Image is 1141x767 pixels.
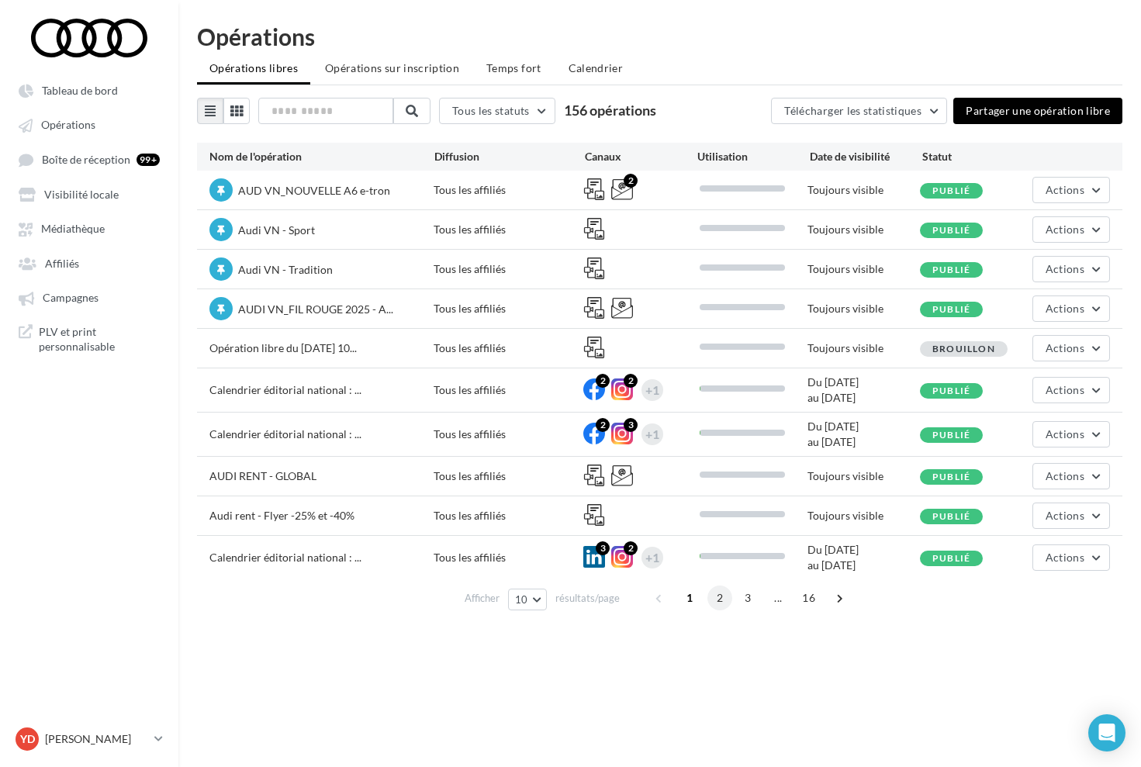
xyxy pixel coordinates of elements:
a: Affiliés [9,249,169,277]
span: Publié [932,264,970,275]
a: Opérations [9,110,169,138]
div: Tous les affiliés [434,382,583,398]
span: AUD VN_NOUVELLE A6 e-tron [238,184,390,197]
div: Toujours visible [807,182,920,198]
span: 1 [677,586,702,610]
span: Publié [932,385,970,396]
div: Tous les affiliés [434,468,583,484]
span: ... [766,586,790,610]
span: 2 [707,586,732,610]
div: 2 [596,374,610,388]
span: Affiliés [45,257,79,270]
span: Opérations sur inscription [325,61,459,74]
span: 10 [515,593,528,606]
button: Actions [1032,177,1110,203]
span: Publié [932,510,970,522]
a: Boîte de réception 99+ [9,145,169,174]
span: Publié [932,303,970,315]
div: 3 [596,541,610,555]
span: Actions [1046,302,1084,315]
a: PLV et print personnalisable [9,318,169,361]
span: Actions [1046,183,1084,196]
span: Opération libre du [DATE] 10... [209,341,357,354]
a: Visibilité locale [9,180,169,208]
a: Campagnes [9,283,169,311]
button: Actions [1032,335,1110,361]
button: Actions [1032,377,1110,403]
div: 3 [624,418,638,432]
div: Tous les affiliés [434,222,583,237]
span: Opérations [41,119,95,132]
span: 16 [796,586,821,610]
span: AUDI RENT - GLOBAL [209,469,316,482]
div: Canaux [585,149,697,164]
span: Calendrier éditorial national : ... [209,383,361,396]
button: 10 [508,589,548,610]
span: Campagnes [43,292,99,305]
div: Toujours visible [807,261,920,277]
div: Toujours visible [807,468,920,484]
div: Diffusion [434,149,585,164]
a: Tableau de bord [9,76,169,104]
span: Brouillon [932,343,995,354]
div: Tous les affiliés [434,182,583,198]
span: Médiathèque [41,223,105,236]
div: Du [DATE] au [DATE] [807,419,920,450]
div: +1 [645,423,659,445]
div: Toujours visible [807,340,920,356]
div: Date de visibilité [810,149,922,164]
span: Actions [1046,383,1084,396]
div: Du [DATE] au [DATE] [807,375,920,406]
div: Toujours visible [807,508,920,523]
button: Actions [1032,421,1110,447]
div: Open Intercom Messenger [1088,714,1125,751]
button: Partager une opération libre [953,98,1122,124]
span: Tableau de bord [42,84,118,97]
span: YD [20,731,35,747]
button: Actions [1032,295,1110,322]
span: Calendrier éditorial national : ... [209,427,361,441]
span: Télécharger les statistiques [784,104,921,117]
span: Publié [932,552,970,564]
div: Utilisation [697,149,810,164]
span: Actions [1046,551,1084,564]
span: Visibilité locale [44,188,119,201]
div: Tous les affiliés [434,508,583,523]
span: 156 opérations [564,102,656,119]
div: Opérations [197,25,1122,48]
div: Nom de l'opération [209,149,434,164]
span: Publié [932,429,970,441]
span: Publié [932,224,970,236]
div: Tous les affiliés [434,301,583,316]
button: Actions [1032,503,1110,529]
div: Tous les affiliés [434,427,583,442]
button: Télécharger les statistiques [771,98,947,124]
div: 99+ [137,154,160,166]
button: Actions [1032,216,1110,243]
span: Actions [1046,262,1084,275]
span: AUDI VN_FIL ROUGE 2025 - A... [238,302,393,316]
span: 3 [735,586,760,610]
span: Audi rent - Flyer -25% et -40% [209,509,354,522]
button: Actions [1032,256,1110,282]
div: Toujours visible [807,222,920,237]
span: Actions [1046,341,1084,354]
a: Médiathèque [9,214,169,242]
div: 2 [624,541,638,555]
span: Publié [932,471,970,482]
a: YD [PERSON_NAME] [12,724,166,754]
div: Tous les affiliés [434,340,583,356]
div: Toujours visible [807,301,920,316]
span: Audi VN - Sport [238,223,315,237]
span: Afficher [465,591,500,606]
span: Actions [1046,469,1084,482]
p: [PERSON_NAME] [45,731,148,747]
span: Actions [1046,427,1084,441]
span: Calendrier éditorial national : ... [209,551,361,564]
span: Publié [932,185,970,196]
span: Audi VN - Tradition [238,263,333,276]
span: Actions [1046,223,1084,236]
span: Temps fort [486,61,541,74]
span: Actions [1046,509,1084,522]
div: 2 [624,374,638,388]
